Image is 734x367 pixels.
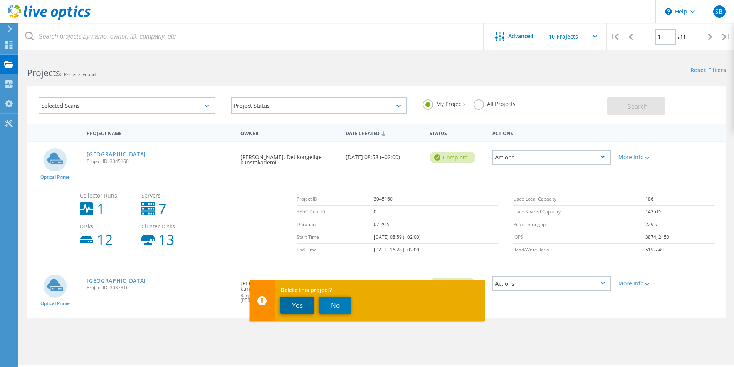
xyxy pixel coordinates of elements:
[513,231,645,244] td: IOPS
[97,233,113,247] b: 12
[423,99,466,107] label: My Projects
[237,126,341,140] div: Owner
[645,231,715,244] td: 3874, 2450
[319,297,351,314] button: No
[40,175,70,179] span: Optical Prime
[27,67,60,79] b: Projects
[80,193,134,198] span: Collector Runs
[297,218,374,231] td: Duration
[158,202,166,216] b: 7
[513,206,645,218] td: Used Shared Capacity
[374,218,498,231] td: 07:29:51
[718,23,734,50] div: |
[60,71,96,78] span: 2 Projects Found
[83,126,237,140] div: Project Name
[426,126,489,140] div: Status
[342,126,426,140] div: Date Created
[474,99,516,107] label: All Projects
[19,23,484,50] input: Search projects by name, owner, ID, company, etc
[87,285,233,290] span: Project ID: 3037316
[231,97,408,114] div: Project Status
[513,193,645,206] td: Used Local Capacity
[374,193,498,206] td: 3045160
[240,293,338,303] span: Requested by [PERSON_NAME], [PERSON_NAME] A/S
[492,150,611,165] div: Actions
[87,159,233,164] span: Project ID: 3045160
[715,8,723,15] span: SB
[39,97,215,114] div: Selected Scans
[280,287,478,293] span: Delete this project?
[513,244,645,256] td: Read/Write Ratio
[40,301,70,306] span: Optical Prime
[237,268,341,310] div: [PERSON_NAME], Det kongelige kunstakademi
[297,193,374,206] td: Project ID
[342,268,426,294] div: [DATE] 09:21 (+02:00)
[297,206,374,218] td: SFDC Deal ID
[87,278,146,283] a: [GEOGRAPHIC_DATA]
[618,281,667,286] div: More Info
[618,154,667,160] div: More Info
[628,102,648,111] span: Search
[513,218,645,231] td: Peak Throughput
[374,231,498,244] td: [DATE] 08:59 (+02:00)
[141,193,195,198] span: Servers
[430,278,475,290] div: Complete
[87,152,146,157] a: [GEOGRAPHIC_DATA]
[489,126,615,140] div: Actions
[645,218,715,231] td: 229.9
[665,8,672,15] svg: \n
[8,16,91,22] a: Live Optics Dashboard
[158,233,175,247] b: 13
[374,244,498,256] td: [DATE] 16:28 (+02:00)
[645,206,715,218] td: 142515
[342,142,426,168] div: [DATE] 08:58 (+02:00)
[607,97,665,115] button: Search
[141,224,195,229] span: Cluster Disks
[607,23,623,50] div: |
[508,34,534,39] span: Advanced
[678,34,686,40] span: of 1
[492,276,611,291] div: Actions
[690,67,726,74] a: Reset Filters
[374,206,498,218] td: 0
[237,142,341,173] div: [PERSON_NAME], Det kongelige kunstakademi
[297,244,374,256] td: End Time
[645,193,715,206] td: 186
[97,202,105,216] b: 1
[297,231,374,244] td: Start Time
[645,244,715,256] td: 51% / 49
[430,152,475,163] div: Complete
[80,224,134,229] span: Disks
[280,297,314,314] button: Yes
